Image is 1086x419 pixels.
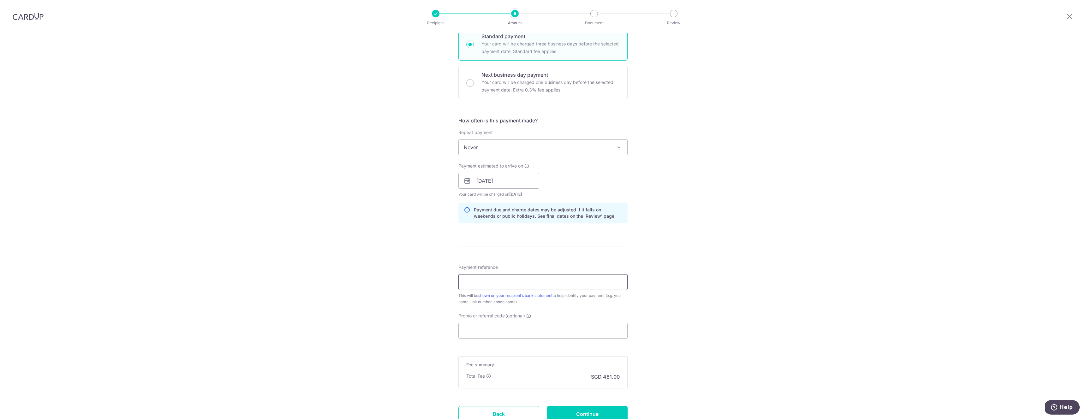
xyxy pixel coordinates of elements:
[650,20,697,26] p: Review
[458,191,539,198] span: Your card will be charged on
[13,13,44,20] img: CardUp
[474,207,622,219] p: Payment due and charge dates may be adjusted if it falls on weekends or public holidays. See fina...
[458,292,628,305] div: This will be to help identify your payment (e.g. your name, unit number, condo name).
[1045,400,1080,416] iframe: Opens a widget where you can find more information
[571,20,618,26] p: Document
[458,139,628,155] span: Never
[481,79,620,94] p: Your card will be charged one business day before the selected payment date. Extra 0.3% fee applies.
[458,129,493,136] label: Repeat payment
[458,163,523,169] span: Payment estimated to arrive on
[509,192,522,197] span: [DATE]
[591,373,620,381] p: SGD 481.00
[505,313,525,319] span: (optional)
[466,373,485,379] p: Total Fee
[481,71,620,79] p: Next business day payment
[466,362,620,368] h5: Fee summary
[481,40,620,55] p: Your card will be charged three business days before the selected payment date. Standard fee appl...
[458,313,505,319] span: Promo or referral code
[478,293,552,298] a: shown on your recipient’s bank statement
[492,20,538,26] p: Amount
[458,264,498,270] span: Payment reference
[458,173,539,189] input: DD / MM / YYYY
[459,140,627,155] span: Never
[458,117,628,124] h5: How often is this payment made?
[412,20,459,26] p: Recipient
[481,32,620,40] p: Standard payment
